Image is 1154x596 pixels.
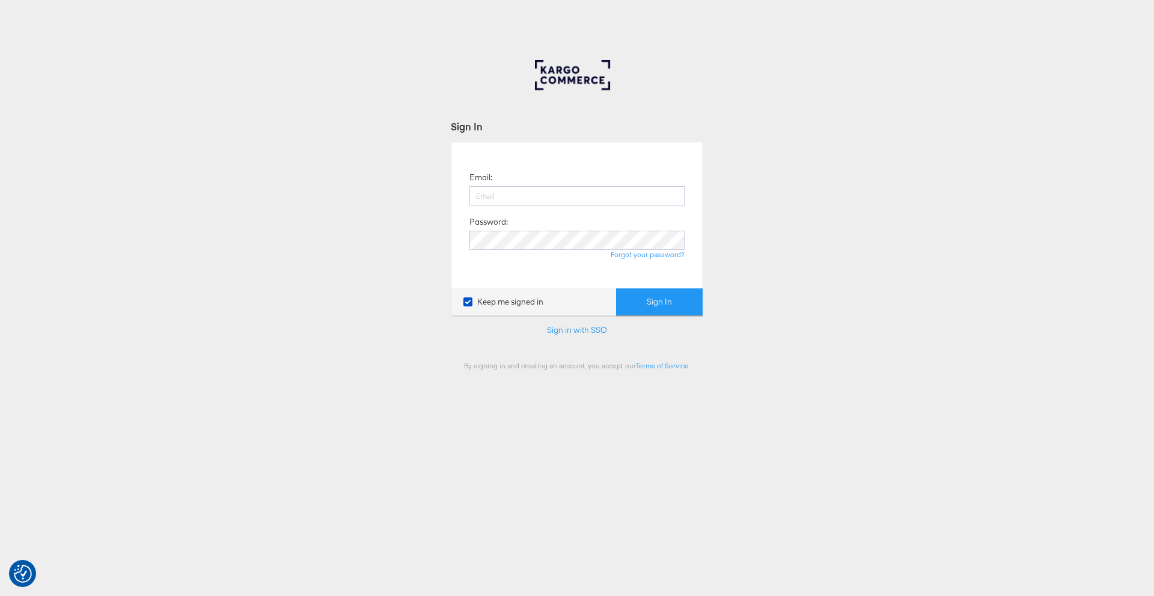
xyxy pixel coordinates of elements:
div: By signing in and creating an account, you accept our . [451,361,703,370]
div: Sign In [451,120,703,133]
img: Revisit consent button [14,565,32,583]
a: Sign in with SSO [547,324,607,335]
label: Keep me signed in [463,296,543,308]
label: Password: [469,216,508,228]
button: Sign In [616,288,703,315]
button: Consent Preferences [14,565,32,583]
a: Terms of Service [636,361,689,370]
label: Email: [469,172,492,183]
a: Forgot your password? [611,250,685,259]
input: Email [469,186,685,205]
